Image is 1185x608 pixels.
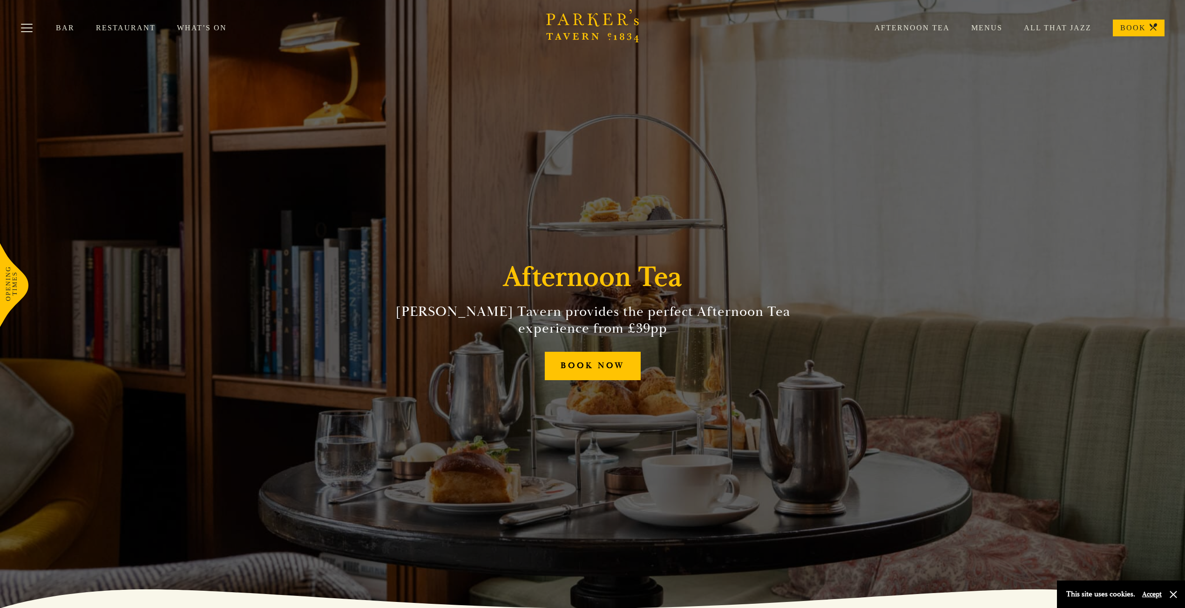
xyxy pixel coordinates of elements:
h1: Afternoon Tea [503,260,682,294]
h2: [PERSON_NAME] Tavern provides the perfect Afternoon Tea experience from £39pp [380,303,805,337]
button: Close and accept [1169,590,1178,599]
p: This site uses cookies. [1066,588,1135,601]
button: Accept [1142,590,1162,599]
a: BOOK NOW [545,352,641,380]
